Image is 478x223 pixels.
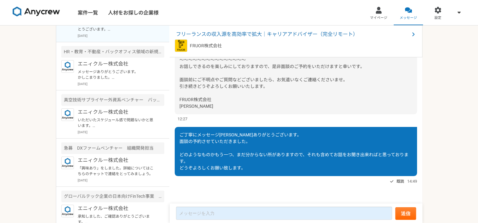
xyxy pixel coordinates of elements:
span: ※ご予約いただいた時点で予約は完了となります ※ご予約の際、コメント欄に「Anycrewより応募」とご記載ください ※30〜60分程度を想定しております ◾️面談方法 Google Meet ※... [179,11,396,109]
img: logo_text_blue_01.png [61,205,74,217]
p: [DATE] [78,82,164,86]
p: [DATE] [78,178,164,183]
p: メッセージありがとうございます。 かしこまりました。 こちらこそ、引き続きよろしくお願い致します。 [78,69,156,80]
div: 真空技術サプライヤー外資系ベンチャー バックオフィス業務 [61,94,164,106]
div: 急募 DXファームベンチャー 組織開発担当 [61,142,164,154]
p: エニィクルー株式会社 [78,205,156,212]
span: 既読 [396,178,404,185]
span: ご丁寧にメッセージ[PERSON_NAME]ありがとうございます。 面談の予約させていただきました。 どのようなものかもう一つ、まだ分からない所がありますので、それも含めてお話をお聞き出来ればと... [179,132,408,170]
img: logo_text_blue_01.png [61,108,74,121]
img: 8DqYSo04kwAAAAASUVORK5CYII= [13,7,60,17]
span: 14:49 [407,178,417,184]
div: HR・教育・不動産・バックオフィス領域の新規事業 0→1で事業を立ち上げたい方 [61,46,164,58]
p: エニィクルー株式会社 [78,157,156,164]
span: 12:27 [178,116,187,122]
p: FRUOR株式会社 [190,43,222,49]
p: いただいたスケジュール感で問題ないかと思います。 それでは一度オンラインにて、クライアント様の情報や、現在のご状況などヒアリングさせていただければと思いますので下記URLからご予約をお願いできま... [78,117,156,129]
p: [DATE] [78,33,164,38]
span: フリーランスの収入源を高効率で拡大｜キャリアアドバイザー（完全リモート） [176,31,409,38]
div: グローバルテック企業の日本向けFinTech事業 ITサポート業務（社内） [61,191,164,202]
p: 「興味あり」をしました。詳細についてはこちらのチャットで連絡をとってみましょう。 [78,165,156,177]
p: [DATE] [78,130,164,134]
span: マイページ [370,15,387,20]
button: 送信 [395,207,416,220]
img: logo_text_blue_01.png [61,60,74,73]
img: FRUOR%E3%83%AD%E3%82%B3%E3%82%99.png [175,39,187,52]
span: メッセージ [400,15,417,20]
span: 設定 [434,15,441,20]
p: エニィクルー株式会社 [78,60,156,68]
img: logo_text_blue_01.png [61,157,74,169]
p: エニィクルー株式会社 [78,108,156,116]
p: ご丁寧にメッセージ[PERSON_NAME]ありがとうございます。 面談の予約させていただきました。 どのようなものかもう一つ、まだ分からない所がありますので、それも含めてお話をお聞き出来ればと... [78,21,156,32]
